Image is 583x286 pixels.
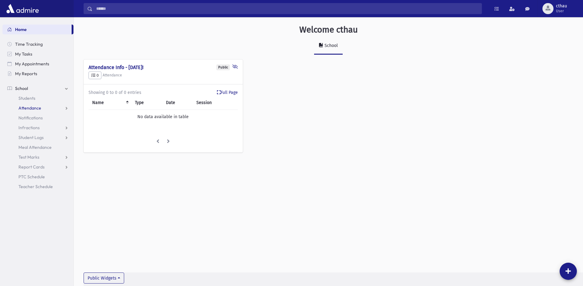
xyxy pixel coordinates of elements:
[18,125,40,130] span: Infractions
[89,64,238,70] h4: Attendance Info - [DATE]!
[2,25,72,34] a: Home
[2,83,73,93] a: School
[15,51,32,57] span: My Tasks
[15,86,28,91] span: School
[2,113,73,123] a: Notifications
[18,184,53,189] span: Teacher Schedule
[18,145,52,150] span: Meal Attendance
[89,71,101,79] button: 0
[84,272,124,284] button: Public Widgets
[89,71,238,79] h5: Attendance
[15,71,37,76] span: My Reports
[162,96,193,110] th: Date
[2,69,73,79] a: My Reports
[2,49,73,59] a: My Tasks
[18,95,35,101] span: Students
[2,182,73,191] a: Teacher Schedule
[2,142,73,152] a: Meal Attendance
[2,172,73,182] a: PTC Schedule
[18,135,44,140] span: Student Logs
[2,123,73,133] a: Infractions
[323,43,338,48] div: School
[193,96,238,110] th: Session
[2,162,73,172] a: Report Cards
[18,115,43,121] span: Notifications
[89,96,131,110] th: Name
[15,41,43,47] span: Time Tracking
[5,2,40,15] img: AdmirePro
[91,73,99,78] span: 0
[89,89,238,96] div: Showing 0 to 0 of 0 entries
[2,103,73,113] a: Attendance
[18,174,45,180] span: PTC Schedule
[2,152,73,162] a: Test Marks
[89,110,238,124] td: No data available in table
[299,25,358,35] h3: Welcome cthau
[93,3,482,14] input: Search
[556,9,567,14] span: User
[18,105,41,111] span: Attendance
[15,61,49,67] span: My Appointments
[556,4,567,9] span: cthau
[131,96,162,110] th: Type
[15,27,27,32] span: Home
[2,59,73,69] a: My Appointments
[217,89,238,96] a: Full Page
[18,164,45,170] span: Report Cards
[18,154,39,160] span: Test Marks
[314,37,343,55] a: School
[2,93,73,103] a: Students
[216,64,230,70] div: Public
[2,39,73,49] a: Time Tracking
[2,133,73,142] a: Student Logs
